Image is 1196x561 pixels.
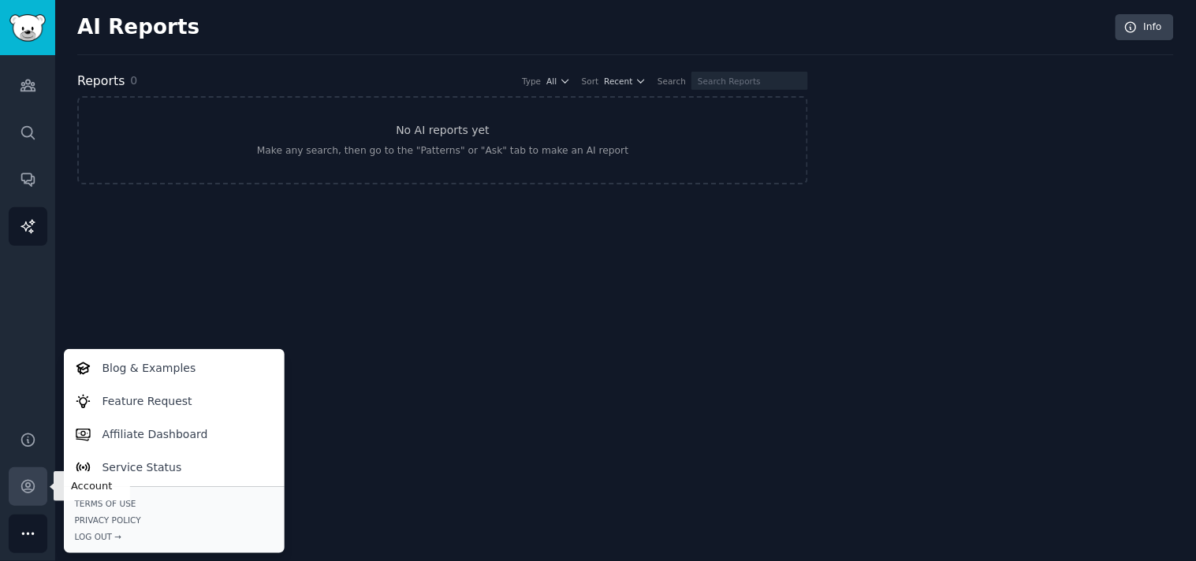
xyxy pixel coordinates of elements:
a: Terms of Use [75,498,274,509]
div: Type [522,76,541,87]
p: Feature Request [102,393,192,410]
h2: AI Reports [77,15,199,40]
h3: No AI reports yet [396,122,490,139]
a: No AI reports yetMake any search, then go to the "Patterns" or "Ask" tab to make an AI report [77,96,808,184]
div: Sort [582,76,599,87]
input: Search Reports [691,72,808,90]
a: Affiliate Dashboard [66,418,281,451]
span: Recent [604,76,632,87]
a: Feature Request [66,385,281,418]
a: Blog & Examples [66,351,281,385]
div: Search [658,76,686,87]
button: Recent [604,76,646,87]
h2: Reports [77,72,125,91]
a: Info [1116,14,1174,41]
div: Make any search, then go to the "Patterns" or "Ask" tab to make an AI report [257,144,628,158]
p: Service Status [102,459,182,476]
span: All [546,76,557,87]
p: Affiliate Dashboard [102,426,208,443]
a: Service Status [66,451,281,484]
p: Blog & Examples [102,360,196,377]
div: Log Out → [75,531,274,542]
a: Privacy Policy [75,515,274,526]
img: GummySearch logo [9,14,46,42]
button: All [546,76,571,87]
span: 0 [130,74,137,87]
